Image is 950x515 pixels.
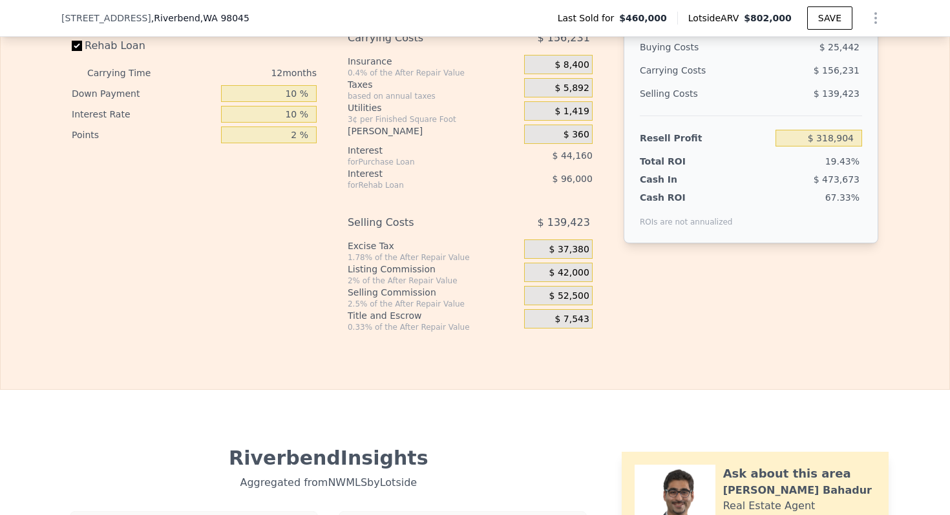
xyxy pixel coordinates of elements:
[348,286,519,299] div: Selling Commission
[640,82,770,105] div: Selling Costs
[348,309,519,322] div: Title and Escrow
[348,78,519,91] div: Taxes
[348,125,519,137] div: [PERSON_NAME]
[640,155,721,168] div: Total ROI
[348,91,519,101] div: based on annual taxes
[348,167,492,180] div: Interest
[348,180,492,190] div: for Rehab Loan
[554,106,589,117] span: $ 1,419
[553,174,593,184] span: $ 96,000
[558,12,620,25] span: Last Sold for
[348,101,519,114] div: Utilities
[72,447,586,470] div: Riverbend Insights
[72,104,216,125] div: Interest Rate
[723,483,872,498] div: [PERSON_NAME] Bahadur
[348,252,519,263] div: 1.78% of the After Repair Value
[72,41,82,51] input: Rehab Loan
[348,239,519,252] div: Excise Tax
[723,465,851,483] div: Ask about this area
[348,55,519,68] div: Insurance
[723,498,816,514] div: Real Estate Agent
[348,276,519,286] div: 2% of the After Repair Value
[640,204,733,227] div: ROIs are not annualized
[537,26,589,50] span: $ 156,231
[549,290,589,302] span: $ 52,500
[554,314,589,325] span: $ 7,543
[819,42,860,52] span: $ 25,442
[348,157,492,167] div: for Purchase Loan
[863,5,889,31] button: Show Options
[348,68,519,78] div: 0.4% of the After Repair Value
[640,126,770,150] div: Resell Profit
[640,173,721,186] div: Cash In
[814,65,860,76] span: $ 156,231
[348,263,519,276] div: Listing Commission
[807,6,852,30] button: SAVE
[61,12,151,25] span: [STREET_ADDRESS]
[348,144,492,157] div: Interest
[72,125,216,145] div: Points
[549,267,589,279] span: $ 42,000
[348,211,492,234] div: Selling Costs
[176,63,317,83] div: 12 months
[72,83,216,104] div: Down Payment
[640,59,721,82] div: Carrying Costs
[564,129,589,141] span: $ 360
[72,34,216,57] label: Rehab Loan
[200,13,249,23] span: , WA 98045
[348,299,519,309] div: 2.5% of the After Repair Value
[554,59,589,71] span: $ 8,400
[348,322,519,332] div: 0.33% of the After Repair Value
[348,114,519,125] div: 3¢ per Finished Square Foot
[825,192,860,203] span: 67.33%
[348,26,492,50] div: Carrying Costs
[151,12,249,25] span: , Riverbend
[619,12,667,25] span: $460,000
[553,150,593,161] span: $ 44,160
[688,12,744,25] span: Lotside ARV
[640,35,770,59] div: Buying Costs
[814,174,860,185] span: $ 473,673
[744,13,792,23] span: $802,000
[640,191,733,204] div: Cash ROI
[72,470,586,490] div: Aggregated from NWMLS by Lotside
[814,88,860,99] span: $ 139,423
[549,244,589,256] span: $ 37,380
[537,211,589,234] span: $ 139,423
[825,156,860,167] span: 19.43%
[87,63,171,83] div: Carrying Time
[554,83,589,94] span: $ 5,892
